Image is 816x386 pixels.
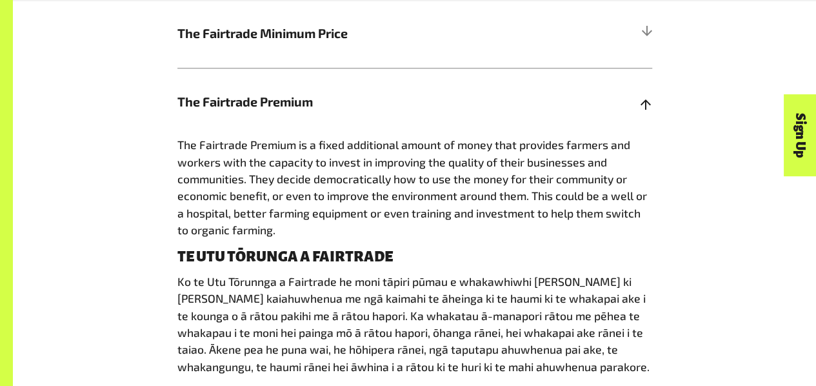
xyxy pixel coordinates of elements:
p: Ko te Utu Tōrunnga a Fairtrade he moni tāpiri pūmau e whakawhiwhi [PERSON_NAME] ki [PERSON_NAME] ... [177,273,652,375]
span: The Fairtrade Premium [177,92,533,112]
span: The Fairtrade Minimum Price [177,24,533,43]
span: The Fairtrade Premium is a fixed additional amount of money that provides farmers and workers wit... [177,137,647,237]
h4: TE UTU TŌRUNGA A FAIRTRADE [177,249,652,265]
